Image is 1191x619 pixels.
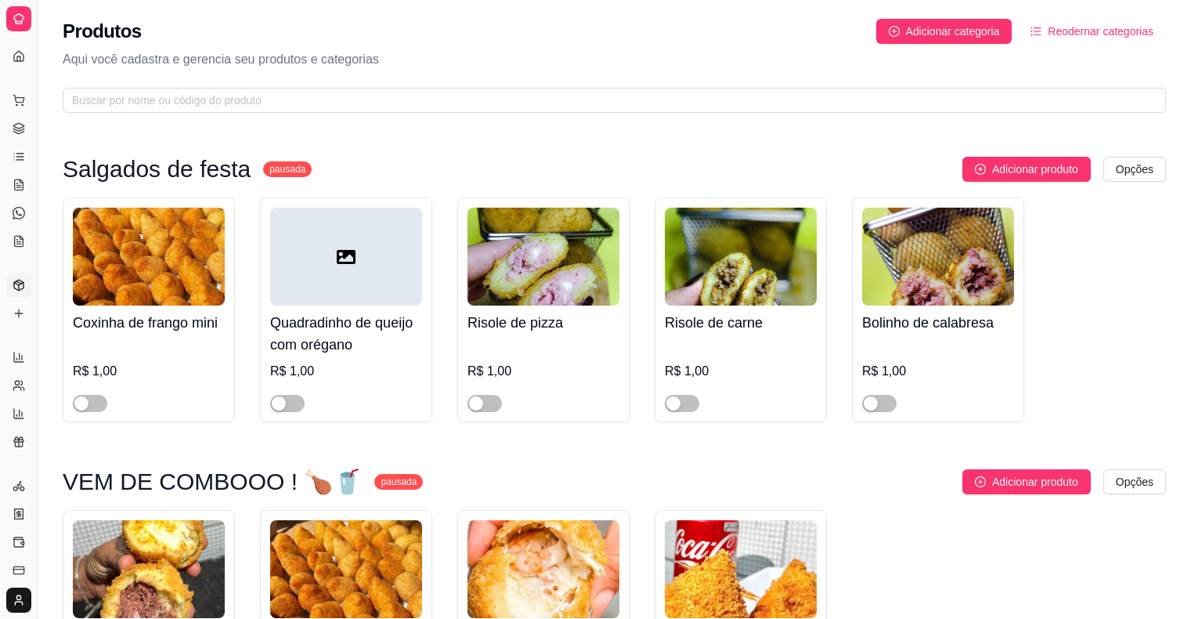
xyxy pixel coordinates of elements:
span: plus-circle [975,476,986,487]
button: Opções [1103,157,1166,182]
span: Adicionar produto [992,473,1078,490]
h3: Salgados de festa [63,160,251,179]
button: Adicionar categoria [876,19,1012,44]
h4: Risole de carne [665,312,817,334]
p: Aqui você cadastra e gerencia seu produtos e categorias [63,50,1166,69]
span: Adicionar categoria [906,23,1000,40]
div: R$ 1,00 [73,362,225,381]
div: R$ 1,00 [665,362,817,381]
img: product-image [73,520,225,618]
img: product-image [467,520,619,618]
h4: Bolinho de calabresa [862,312,1014,334]
button: Adicionar produto [962,157,1091,182]
div: R$ 1,00 [862,362,1014,381]
sup: pausada [374,474,423,490]
h4: Coxinha de frango mini [73,312,225,334]
span: ordered-list [1030,26,1041,37]
span: Adicionar produto [992,161,1078,178]
div: R$ 1,00 [467,362,619,381]
button: Reodernar categorias [1018,19,1166,44]
span: Reodernar categorias [1048,23,1153,40]
img: product-image [665,520,817,618]
img: product-image [270,520,422,618]
img: product-image [665,208,817,306]
button: Opções [1103,469,1166,494]
h4: Risole de pizza [467,312,619,334]
img: product-image [73,208,225,306]
span: plus-circle [975,164,986,175]
input: Buscar por nome ou código do produto [72,92,1144,109]
div: R$ 1,00 [270,362,422,381]
button: Adicionar produto [962,469,1091,494]
span: Opções [1116,473,1153,490]
span: plus-circle [889,26,900,37]
h3: VEM DE COMBOOO ! 🍗🥤 [63,472,362,491]
h4: Quadradinho de queijo com orégano [270,312,422,356]
sup: pausada [263,161,312,177]
img: product-image [467,208,619,306]
img: product-image [862,208,1014,306]
span: Opções [1116,161,1153,178]
h2: Produtos [63,19,142,44]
